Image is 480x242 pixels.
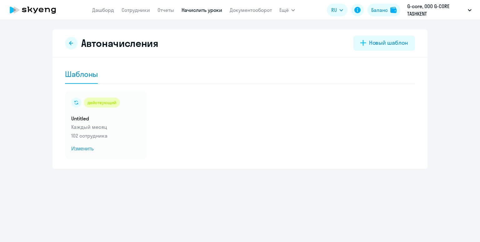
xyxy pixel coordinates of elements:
[327,4,347,16] button: RU
[331,6,337,14] span: RU
[279,4,295,16] button: Ещё
[390,7,397,13] img: balance
[71,123,141,131] p: Каждый месяц
[157,7,174,13] a: Отчеты
[92,7,114,13] a: Дашборд
[71,145,141,153] span: Изменить
[182,7,222,13] a: Начислить уроки
[407,3,465,18] p: G-core, ООО G-CORE TASHKENT
[353,36,415,51] button: Новый шаблон
[71,115,141,122] h5: Untitled
[369,39,408,47] div: Новый шаблон
[71,132,141,139] p: 102 сотрудника
[404,3,475,18] button: G-core, ООО G-CORE TASHKENT
[371,6,388,14] div: Баланс
[81,37,158,49] h2: Автоначисления
[279,6,289,14] span: Ещё
[65,69,98,79] div: Шаблоны
[230,7,272,13] a: Документооборот
[84,98,120,108] div: действующий
[122,7,150,13] a: Сотрудники
[367,4,400,16] button: Балансbalance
